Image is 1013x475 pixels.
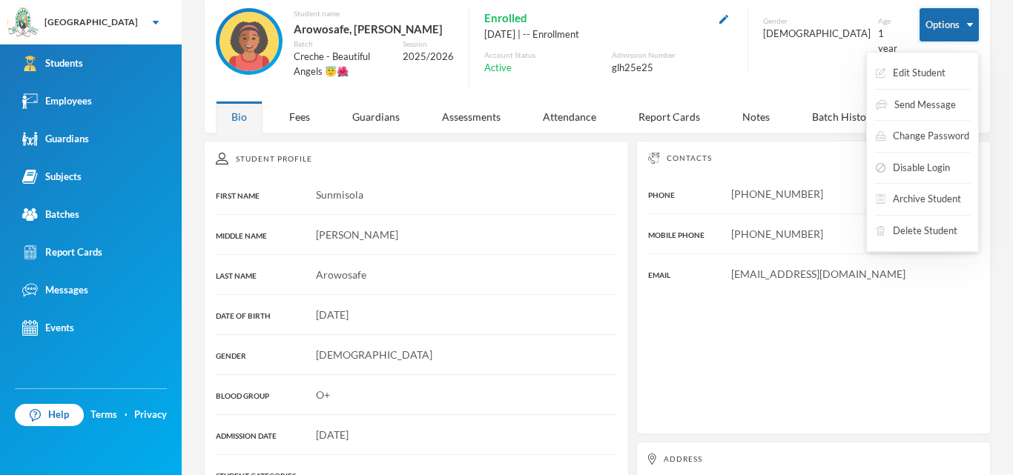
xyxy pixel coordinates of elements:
button: Disable Login [874,155,951,182]
div: Batch History [796,101,891,133]
span: [DATE] [316,308,349,321]
button: Edit [715,10,733,27]
div: [GEOGRAPHIC_DATA] [44,16,138,29]
a: Help [15,404,84,426]
div: Notes [727,101,785,133]
span: [PHONE_NUMBER] [731,227,823,240]
div: Guardians [337,101,415,133]
button: Edit Student [874,60,947,87]
div: Assessments [426,101,516,133]
div: Age [878,16,897,27]
div: 2025/2026 [403,50,454,64]
div: Creche - Beautiful Angels 😇🌺 [294,50,392,79]
button: Options [920,8,979,41]
div: Events [22,320,74,336]
div: Arowosafe, [PERSON_NAME] [294,19,454,39]
div: Bio [216,101,263,133]
button: Archive Student [874,186,963,213]
div: Students [22,56,83,71]
button: Send Message [874,92,957,119]
a: Terms [90,408,117,422]
span: [DEMOGRAPHIC_DATA] [316,348,432,361]
div: Student Profile [216,153,617,165]
span: Active [484,61,512,76]
div: Contacts [648,153,979,164]
div: Subjects [22,169,82,185]
div: Admission Number [612,50,733,61]
a: Privacy [134,408,167,422]
span: Enrolled [484,8,527,27]
div: glh25e25 [612,61,733,76]
span: [PHONE_NUMBER] [731,187,823,200]
div: · [125,408,128,422]
div: Account Status [484,50,605,61]
div: Messages [22,282,88,298]
div: Session [403,39,454,50]
span: [EMAIL_ADDRESS][DOMAIN_NAME] [731,268,905,280]
div: Batch [294,39,392,50]
div: Report Cards [623,101,716,133]
div: Employees [22,93,92,109]
div: Address [648,454,979,465]
div: Gender [763,16,871,27]
div: 1 year [878,27,897,56]
button: Delete Student [874,218,959,245]
div: Fees [274,101,326,133]
div: Attendance [527,101,612,133]
div: Batches [22,207,79,222]
span: [DATE] [316,428,349,441]
div: Guardians [22,131,89,147]
span: Arowosafe [316,268,366,281]
div: Student name [294,8,454,19]
div: [DATE] | -- Enrollment [484,27,733,42]
span: O+ [316,388,330,401]
div: Report Cards [22,245,102,260]
span: [PERSON_NAME] [316,228,398,241]
button: Change Password [874,123,971,150]
img: logo [8,8,38,38]
span: Sunmisola [316,188,363,201]
img: STUDENT [220,12,279,71]
div: [DEMOGRAPHIC_DATA] [763,27,871,41]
